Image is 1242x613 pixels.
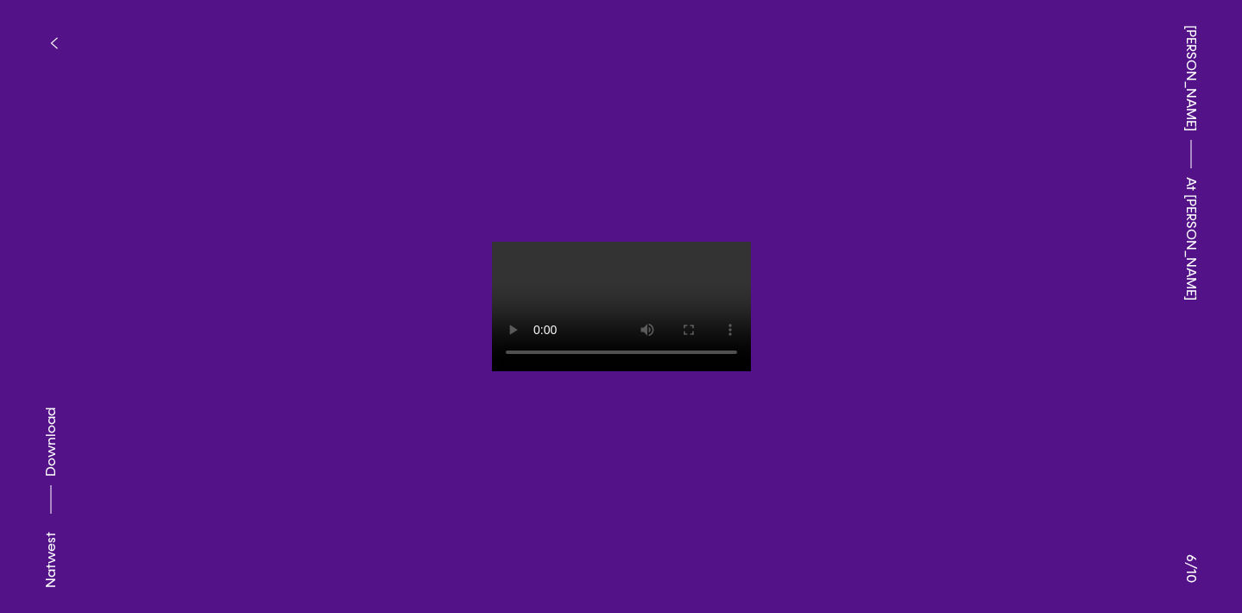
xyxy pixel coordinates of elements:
[42,408,60,477] span: Download
[41,532,61,588] div: Natwest
[41,408,61,522] button: Download asset
[1181,177,1201,300] span: At [PERSON_NAME]
[1181,25,1201,131] a: [PERSON_NAME]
